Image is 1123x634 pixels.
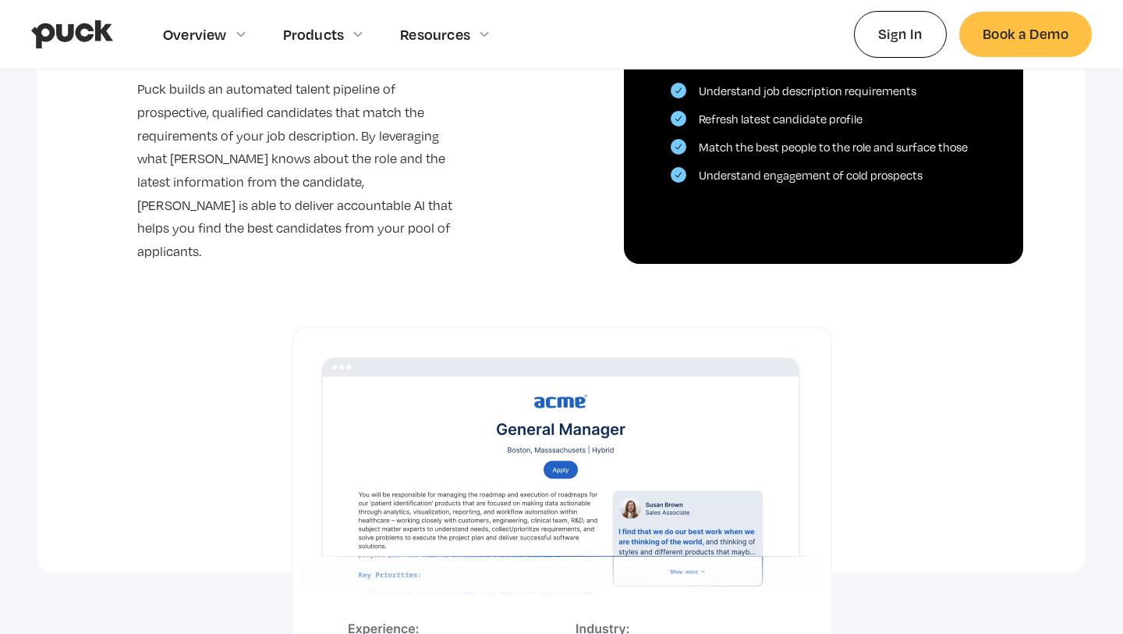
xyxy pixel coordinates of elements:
p: Puck builds an automated talent pipeline of prospective, qualified candidates that match the requ... [137,78,462,264]
div: Products [283,26,345,43]
div: Overview [163,26,227,43]
div: Understand engagement of cold prospects [699,169,923,183]
div: Understand job description requirements [699,84,916,98]
img: Checkmark icon [675,116,682,122]
img: Checkmark icon [675,172,682,178]
a: Book a Demo [959,12,1092,56]
a: Sign In [854,11,947,57]
div: Refresh latest candidate profile [699,112,863,126]
img: Checkmark icon [675,87,682,94]
img: Checkmark icon [675,144,682,150]
div: Match the best people to the role and surface those [699,141,968,155]
div: Resources [400,26,470,43]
